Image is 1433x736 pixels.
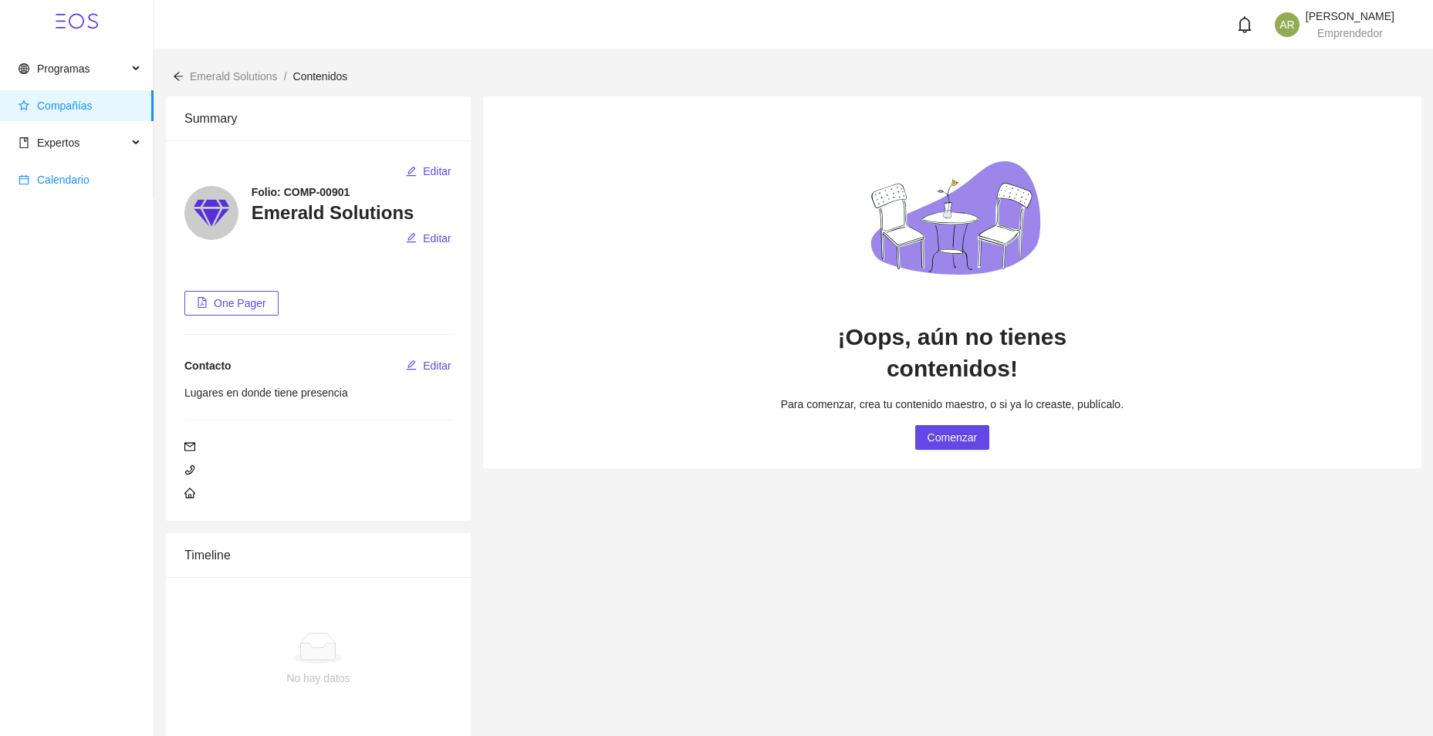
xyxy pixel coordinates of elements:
img: 1616094970160-logo1.png [184,186,238,240]
span: mail [184,441,195,452]
span: Editar [423,163,451,180]
div: Para comenzar, crea tu contenido maestro, o si ya lo creaste, publícalo. [779,396,1126,413]
span: AR [1279,12,1294,37]
span: home [184,488,195,498]
span: Calendario [37,174,90,186]
span: Expertos [37,137,79,149]
span: Programas [37,62,90,75]
div: Timeline [184,533,452,577]
strong: Folio: COMP-00901 [252,186,350,198]
span: global [19,63,29,74]
div: No hay datos [197,670,440,687]
h3: Emerald Solutions [252,201,452,225]
button: Comenzar [915,425,990,450]
div: Summary [184,96,452,140]
span: bell [1236,16,1253,33]
span: phone [184,464,195,475]
span: star [19,100,29,111]
button: editEditar [405,226,452,251]
span: One Pager [214,295,266,312]
span: [PERSON_NAME] [1306,10,1394,22]
button: file-pdfOne Pager [184,291,279,316]
span: Emerald Solutions [190,70,278,83]
button: editEditar [405,353,452,378]
span: Lugares en donde tiene presencia [184,387,348,399]
span: Emprendedor [1317,27,1383,39]
span: arrow-left [173,71,184,82]
span: / [284,70,287,83]
span: edit [406,232,417,245]
img: empty [852,115,1053,316]
span: book [19,137,29,148]
h2: ¡Oops, aún no tienes contenidos! [779,322,1126,384]
span: file-pdf [197,297,208,309]
span: Editar [423,230,451,247]
span: calendar [19,174,29,185]
span: Comenzar [928,429,978,446]
button: editEditar [405,159,452,184]
span: edit [406,360,417,372]
span: Editar [423,357,451,374]
span: Compañías [37,100,93,112]
span: edit [406,166,417,178]
span: Contacto [184,360,232,372]
span: Contenidos [293,70,348,83]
